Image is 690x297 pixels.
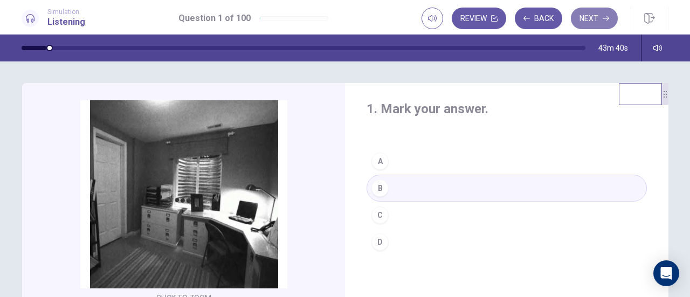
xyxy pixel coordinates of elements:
[452,8,506,29] button: Review
[653,260,679,286] div: Open Intercom Messenger
[371,153,389,170] div: A
[47,8,85,16] span: Simulation
[371,179,389,197] div: B
[367,100,647,118] h4: 1. Mark your answer.
[371,206,389,224] div: C
[367,202,647,229] button: C
[47,16,85,29] h1: Listening
[598,44,628,52] span: 43m 40s
[371,233,389,251] div: D
[367,175,647,202] button: B
[367,148,647,175] button: A
[515,8,562,29] button: Back
[367,229,647,255] button: D
[571,8,618,29] button: Next
[178,12,251,25] h1: Question 1 of 100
